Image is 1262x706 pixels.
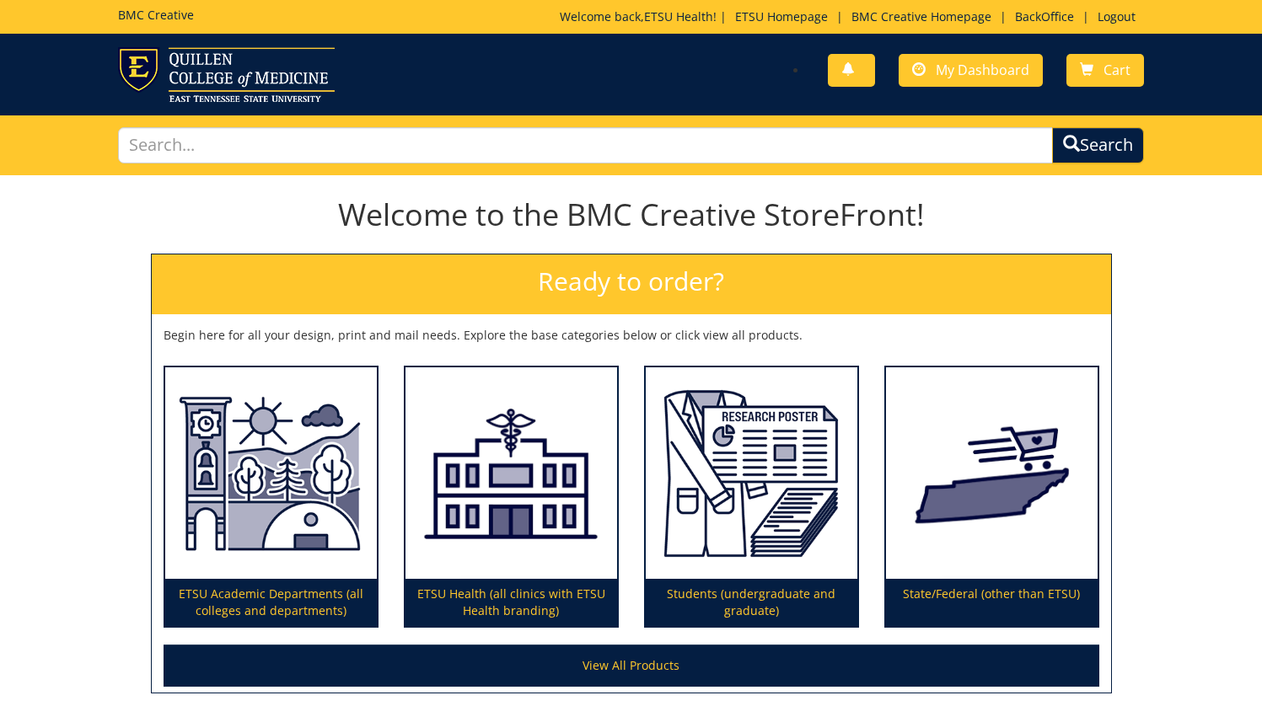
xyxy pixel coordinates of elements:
p: Students (undergraduate and graduate) [646,579,857,626]
img: ETSU Health (all clinics with ETSU Health branding) [405,367,617,580]
img: Students (undergraduate and graduate) [646,367,857,580]
p: Welcome back, ! | | | | [560,8,1144,25]
a: BMC Creative Homepage [843,8,1000,24]
a: BackOffice [1007,8,1082,24]
a: ETSU Homepage [727,8,836,24]
p: Begin here for all your design, print and mail needs. Explore the base categories below or click ... [164,327,1099,344]
a: ETSU Academic Departments (all colleges and departments) [165,367,377,627]
a: ETSU Health [644,8,713,24]
button: Search [1052,127,1144,163]
input: Search... [118,127,1054,163]
h1: Welcome to the BMC Creative StoreFront! [151,198,1112,232]
h5: BMC Creative [118,8,194,21]
a: Cart [1066,54,1144,87]
a: Students (undergraduate and graduate) [646,367,857,627]
a: My Dashboard [899,54,1043,87]
span: My Dashboard [936,61,1029,79]
p: ETSU Academic Departments (all colleges and departments) [165,579,377,626]
a: Logout [1089,8,1144,24]
h2: Ready to order? [152,254,1111,314]
span: Cart [1104,61,1130,79]
p: State/Federal (other than ETSU) [886,579,1098,626]
img: ETSU Academic Departments (all colleges and departments) [165,367,377,580]
img: ETSU logo [118,47,335,102]
a: View All Products [164,644,1099,687]
a: State/Federal (other than ETSU) [886,367,1098,627]
p: ETSU Health (all clinics with ETSU Health branding) [405,579,617,626]
img: State/Federal (other than ETSU) [886,367,1098,580]
a: ETSU Health (all clinics with ETSU Health branding) [405,367,617,627]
